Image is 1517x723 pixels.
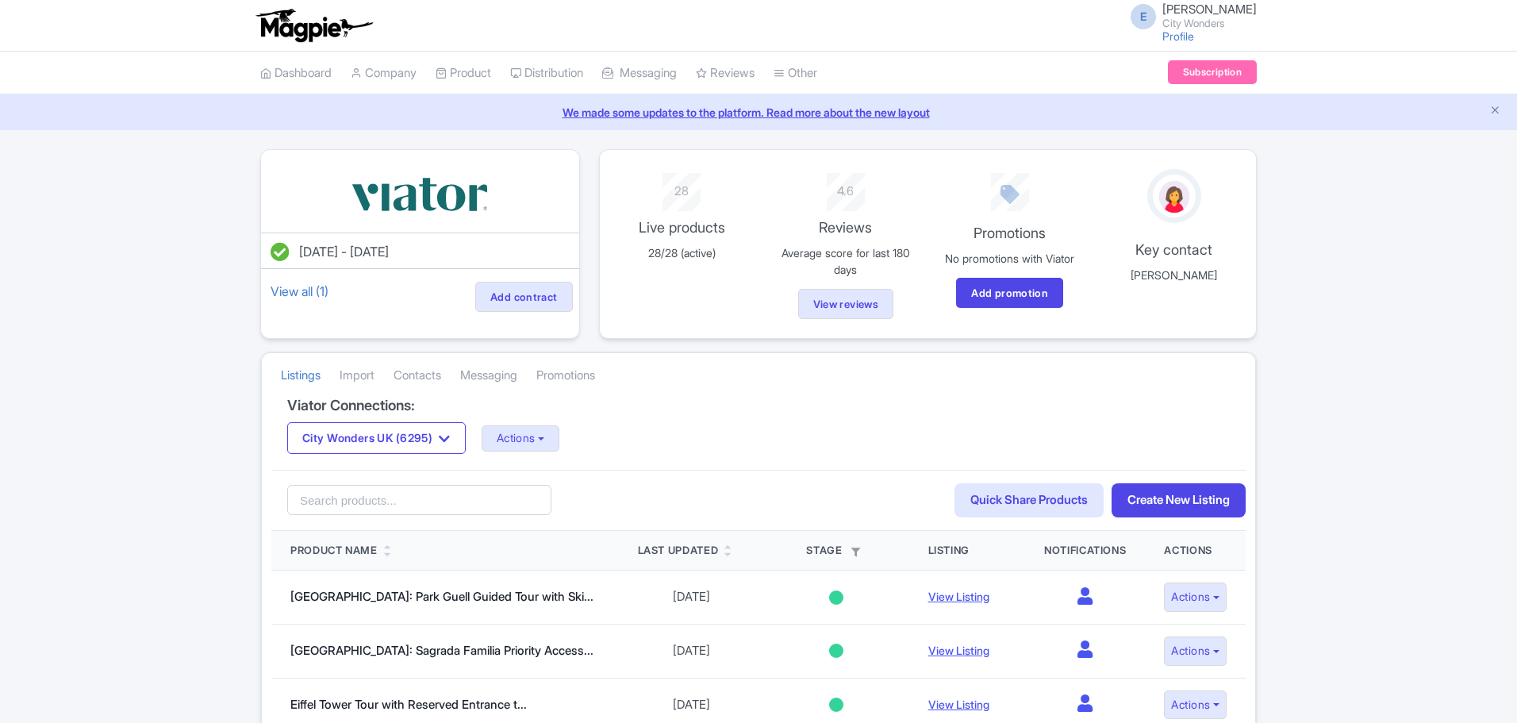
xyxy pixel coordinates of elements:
a: Quick Share Products [954,483,1104,517]
img: vbqrramwp3xkpi4ekcjz.svg [348,169,491,220]
span: [DATE] - [DATE] [299,244,389,260]
span: E [1131,4,1156,29]
p: Average score for last 180 days [773,244,918,278]
img: logo-ab69f6fb50320c5b225c76a69d11143b.png [252,8,375,43]
a: Create New Listing [1112,483,1246,517]
a: Contacts [394,354,441,398]
div: Product Name [290,543,378,559]
img: avatar_key_member-9c1dde93af8b07d7383eb8b5fb890c87.png [1156,178,1192,216]
p: Reviews [773,217,918,238]
a: Company [351,52,417,95]
a: Add contract [475,282,573,312]
a: [GEOGRAPHIC_DATA]: Sagrada Familia Priority Access... [290,643,593,658]
a: Listings [281,354,321,398]
small: City Wonders [1162,18,1257,29]
p: Key contact [1101,239,1246,260]
a: View Listing [928,698,989,711]
button: Close announcement [1489,102,1501,121]
a: Reviews [696,52,755,95]
input: Search products... [287,485,551,515]
th: Listing [909,531,1025,571]
h4: Viator Connections: [287,398,1230,413]
a: Profile [1162,29,1194,43]
a: View Listing [928,590,989,603]
a: Other [774,52,817,95]
a: Subscription [1168,60,1257,84]
a: Messaging [602,52,677,95]
a: [GEOGRAPHIC_DATA]: Park Guell Guided Tour with Ski... [290,589,593,604]
button: Actions [1164,636,1227,666]
td: [DATE] [619,624,764,678]
span: [PERSON_NAME] [1162,2,1257,17]
th: Actions [1145,531,1246,571]
button: Actions [1164,583,1227,612]
button: Actions [1164,690,1227,720]
a: Product [436,52,491,95]
p: [PERSON_NAME] [1101,267,1246,283]
a: View all (1) [267,280,332,302]
a: View Listing [928,644,989,657]
p: Live products [609,217,755,238]
div: Stage [783,543,890,559]
div: 4.6 [773,173,918,201]
th: Notifications [1025,531,1145,571]
a: Distribution [510,52,583,95]
button: City Wonders UK (6295) [287,422,466,454]
a: Add promotion [956,278,1063,308]
a: We made some updates to the platform. Read more about the new layout [10,104,1507,121]
div: Last Updated [638,543,719,559]
a: Eiffel Tower Tour with Reserved Entrance t... [290,697,527,712]
a: View reviews [798,289,894,319]
div: 28 [609,173,755,201]
a: Import [340,354,374,398]
p: No promotions with Viator [937,250,1082,267]
a: Promotions [536,354,595,398]
a: Dashboard [260,52,332,95]
p: 28/28 (active) [609,244,755,261]
p: Promotions [937,222,1082,244]
a: E [PERSON_NAME] City Wonders [1121,3,1257,29]
button: Actions [482,425,560,452]
a: Messaging [460,354,517,398]
td: [DATE] [619,571,764,625]
i: Filter by stage [851,548,860,556]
